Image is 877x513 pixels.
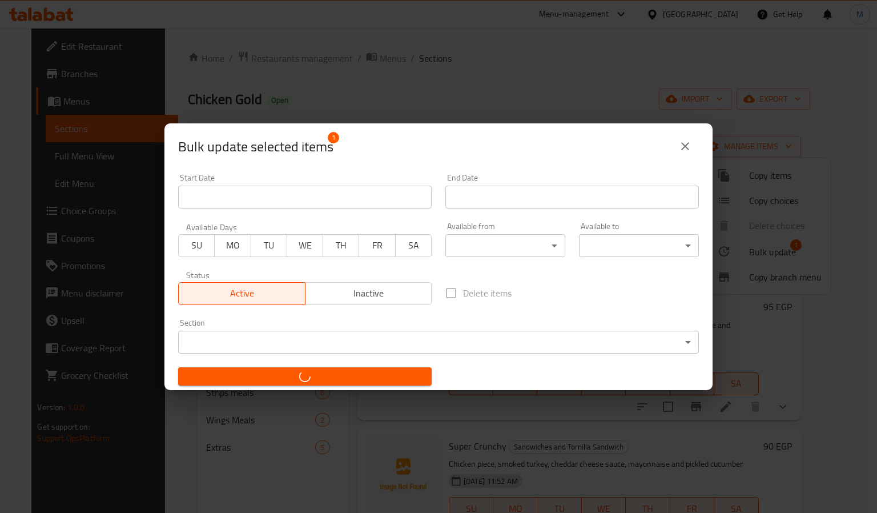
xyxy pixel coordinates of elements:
[359,234,395,257] button: FR
[305,282,432,305] button: Inactive
[292,237,319,254] span: WE
[364,237,391,254] span: FR
[256,237,283,254] span: TU
[178,138,333,156] span: Selected items count
[395,234,432,257] button: SA
[400,237,427,254] span: SA
[328,132,339,143] span: 1
[219,237,246,254] span: MO
[178,234,215,257] button: SU
[214,234,251,257] button: MO
[183,237,210,254] span: SU
[463,286,512,300] span: Delete items
[287,234,323,257] button: WE
[328,237,355,254] span: TH
[251,234,287,257] button: TU
[671,133,699,160] button: close
[178,331,699,354] div: ​
[445,234,565,257] div: ​
[178,282,305,305] button: Active
[323,234,359,257] button: TH
[183,285,301,302] span: Active
[310,285,428,302] span: Inactive
[579,234,699,257] div: ​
